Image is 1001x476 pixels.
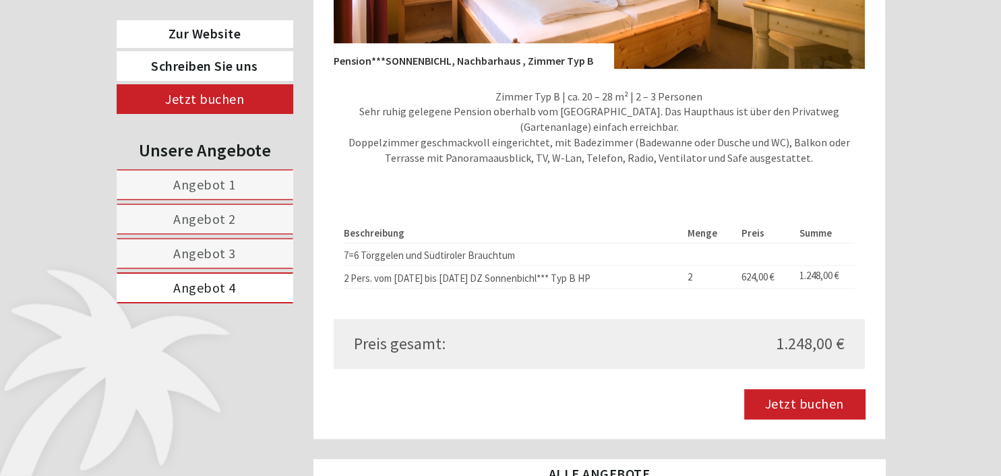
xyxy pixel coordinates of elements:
span: Angebot 4 [173,279,236,296]
a: Jetzt buchen [744,389,865,419]
div: Unsere Angebote [117,138,293,162]
span: 1.248,00 € [776,332,845,355]
th: Summe [794,223,854,243]
small: 12:07 [20,65,208,75]
a: Jetzt buchen [117,84,293,114]
td: 2 [683,266,736,289]
p: Zimmer Typ B | ca. 20 – 28 m² | 2 – 3 Personen Sehr ruhig gelegene Pension oberhalb vom [GEOGRAPH... [334,89,865,166]
span: Angebot 1 [173,176,236,193]
span: Angebot 3 [173,245,236,262]
span: 624,00 € [741,270,774,283]
th: Preis [736,223,794,243]
div: [DATE] [241,10,290,33]
div: Preis gesamt: [344,332,599,355]
td: 1.248,00 € [794,266,854,289]
th: Beschreibung [344,223,683,243]
span: Angebot 2 [173,210,236,227]
a: Zur Website [117,20,293,48]
div: Pension***SONNENBICHL, Nachbarhaus , Zimmer Typ B [334,43,613,69]
th: Menge [683,223,736,243]
td: 7=6 Törggelen und Südtiroler Brauchtum [344,243,683,266]
div: PALMENGARTEN Hotel GSTÖR [20,39,208,50]
a: Schreiben Sie uns [117,51,293,81]
div: Guten Tag, wie können wir Ihnen helfen? [10,36,214,78]
td: 2 Pers. vom [DATE] bis [DATE] DZ Sonnenbichl*** Typ B HP [344,266,683,289]
button: Senden [444,349,531,379]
